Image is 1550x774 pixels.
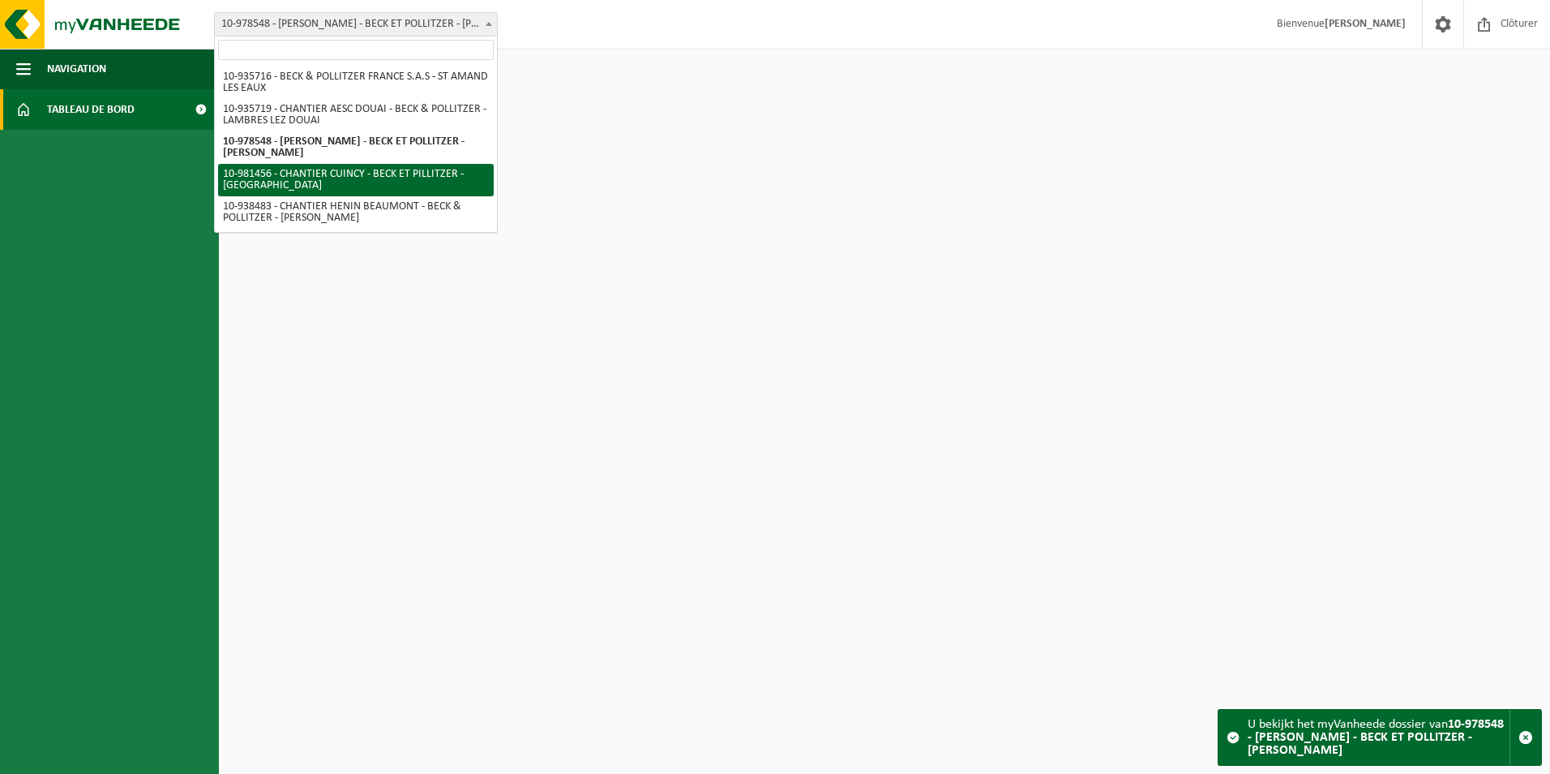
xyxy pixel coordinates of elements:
[214,12,498,37] span: 10-978548 - CHANTIER ANICHE - BECK ET POLLITZER - ANICHE
[1248,710,1509,765] div: U bekijkt het myVanheede dossier van
[218,164,494,196] li: 10-981456 - CHANTIER CUINCY - BECK ET PILLITZER - [GEOGRAPHIC_DATA]
[47,49,106,89] span: Navigation
[47,89,135,130] span: Tableau de bord
[1325,18,1406,30] strong: [PERSON_NAME]
[218,196,494,229] li: 10-938483 - CHANTIER HENIN BEAUMONT - BECK & POLLITZER - [PERSON_NAME]
[218,67,494,99] li: 10-935716 - BECK & POLLITZER FRANCE S.A.S - ST AMAND LES EAUX
[218,131,494,164] li: 10-978548 - [PERSON_NAME] - BECK ET POLLITZER - [PERSON_NAME]
[215,13,497,36] span: 10-978548 - CHANTIER ANICHE - BECK ET POLLITZER - ANICHE
[1248,718,1504,757] strong: 10-978548 - [PERSON_NAME] - BECK ET POLLITZER - [PERSON_NAME]
[218,99,494,131] li: 10-935719 - CHANTIER AESC DOUAI - BECK & POLLITZER - LAMBRES LEZ DOUAI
